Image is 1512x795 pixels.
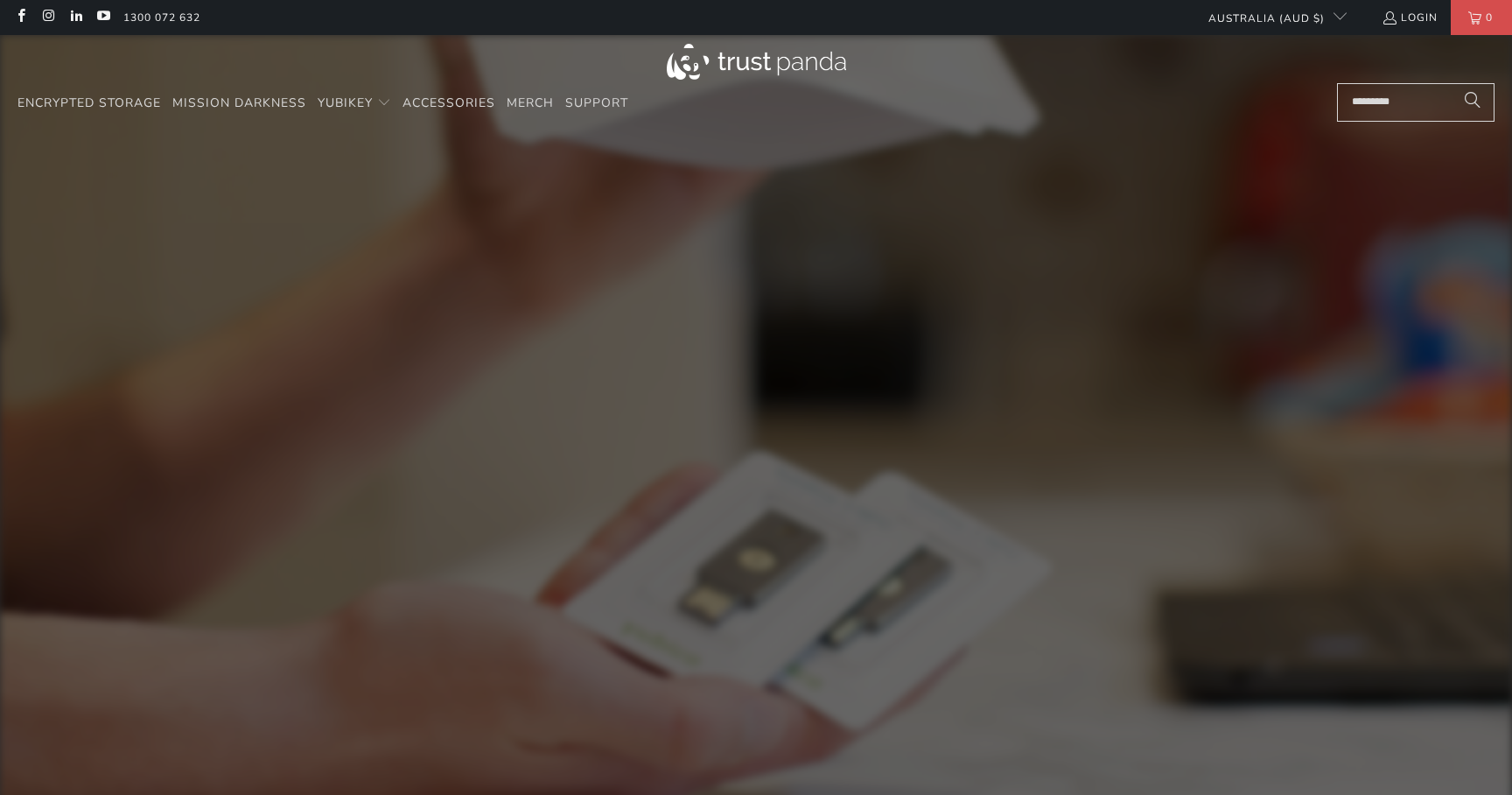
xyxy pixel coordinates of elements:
input: Search... [1337,83,1494,122]
a: Trust Panda Australia on Instagram [40,11,55,25]
a: Accessories [402,83,495,124]
nav: Translation missing: en.navigation.header.main_nav [17,83,628,124]
span: Encrypted Storage [17,95,161,111]
a: Mission Darkness [172,83,306,124]
span: Merch [507,95,554,111]
img: Trust Panda Australia [667,44,846,80]
span: YubiKey [318,95,373,111]
a: 1300 072 632 [123,8,200,27]
a: Trust Panda Australia on YouTube [95,11,110,25]
span: Support [565,95,628,111]
span: Accessories [402,95,495,111]
a: Login [1382,8,1438,27]
button: Search [1451,83,1494,122]
a: Trust Panda Australia on Facebook [13,11,28,25]
a: Encrypted Storage [17,83,161,124]
span: Mission Darkness [172,95,306,111]
a: Trust Panda Australia on LinkedIn [68,11,83,25]
a: Merch [507,83,554,124]
a: Support [565,83,628,124]
summary: YubiKey [318,83,391,124]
